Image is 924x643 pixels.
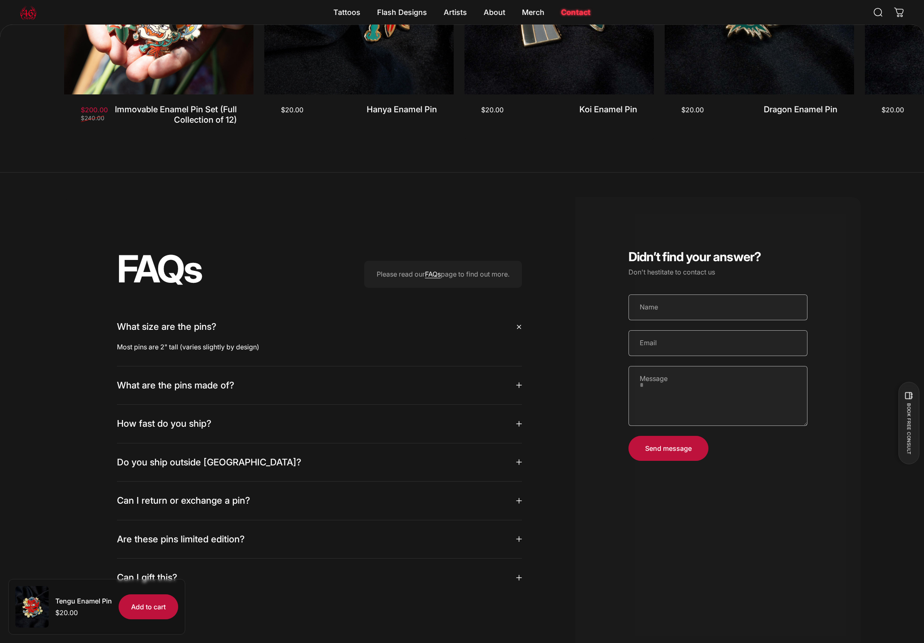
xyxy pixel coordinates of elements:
[117,342,441,353] p: Most pins are 2" tall (varies slightly by design)
[117,457,301,468] span: Do you ship outside [GEOGRAPHIC_DATA]?
[117,418,211,430] span: How fast do you ship?
[81,106,108,113] span: $200.00
[481,106,504,113] span: $20.00
[117,366,522,405] summary: What are the pins made of?
[117,559,522,597] summary: Can I gift this?
[281,106,303,113] span: $20.00
[553,4,599,21] a: Contact
[117,482,522,520] summary: Can I return or exchange a pin?
[579,104,637,114] a: Koi Enamel Pin
[81,116,104,121] span: $240.00
[628,250,761,263] p: Didn’t find your answer?
[55,608,78,617] span: $20.00
[628,436,708,461] button: Send message
[117,405,522,443] summary: How fast do you ship?
[377,269,509,280] p: Please read our page to find out more.
[117,572,177,584] span: Can I gift this?
[119,594,178,619] button: Add to cart
[117,495,250,507] span: Can I return or exchange a pin?
[681,106,704,113] span: $20.00
[325,4,599,21] nav: Primary
[898,382,919,464] button: BOOK FREE CONSULT
[628,267,761,278] p: Don't hestitate to contact us
[475,4,514,21] summary: About
[117,380,234,391] span: What are the pins made of?
[117,520,522,559] summary: Are these pins limited edition?
[435,4,475,21] summary: Artists
[764,104,837,114] a: Dragon Enamel Pin
[425,270,441,278] a: FAQs
[117,534,245,545] span: Are these pins limited edition?
[115,104,237,125] a: Immovable Enamel Pin Set (Full Collection of 12)
[117,443,522,482] summary: Do you ship outside [GEOGRAPHIC_DATA]?
[882,106,904,113] span: $20.00
[890,3,908,22] a: 0 items
[117,321,216,333] span: What size are the pins?
[325,4,369,21] summary: Tattoos
[514,4,553,21] summary: Merch
[15,586,49,628] img: Tengu enamel pin from the Immovable collection by Geoffrey Wong, featuring a red mountain spirit ...
[117,308,522,346] summary: What size are the pins?
[367,104,437,114] a: Hanya Enamel Pin
[55,597,112,605] p: Tengu Enamel Pin
[117,250,202,288] animate-element: FAQs
[369,4,435,21] summary: Flash Designs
